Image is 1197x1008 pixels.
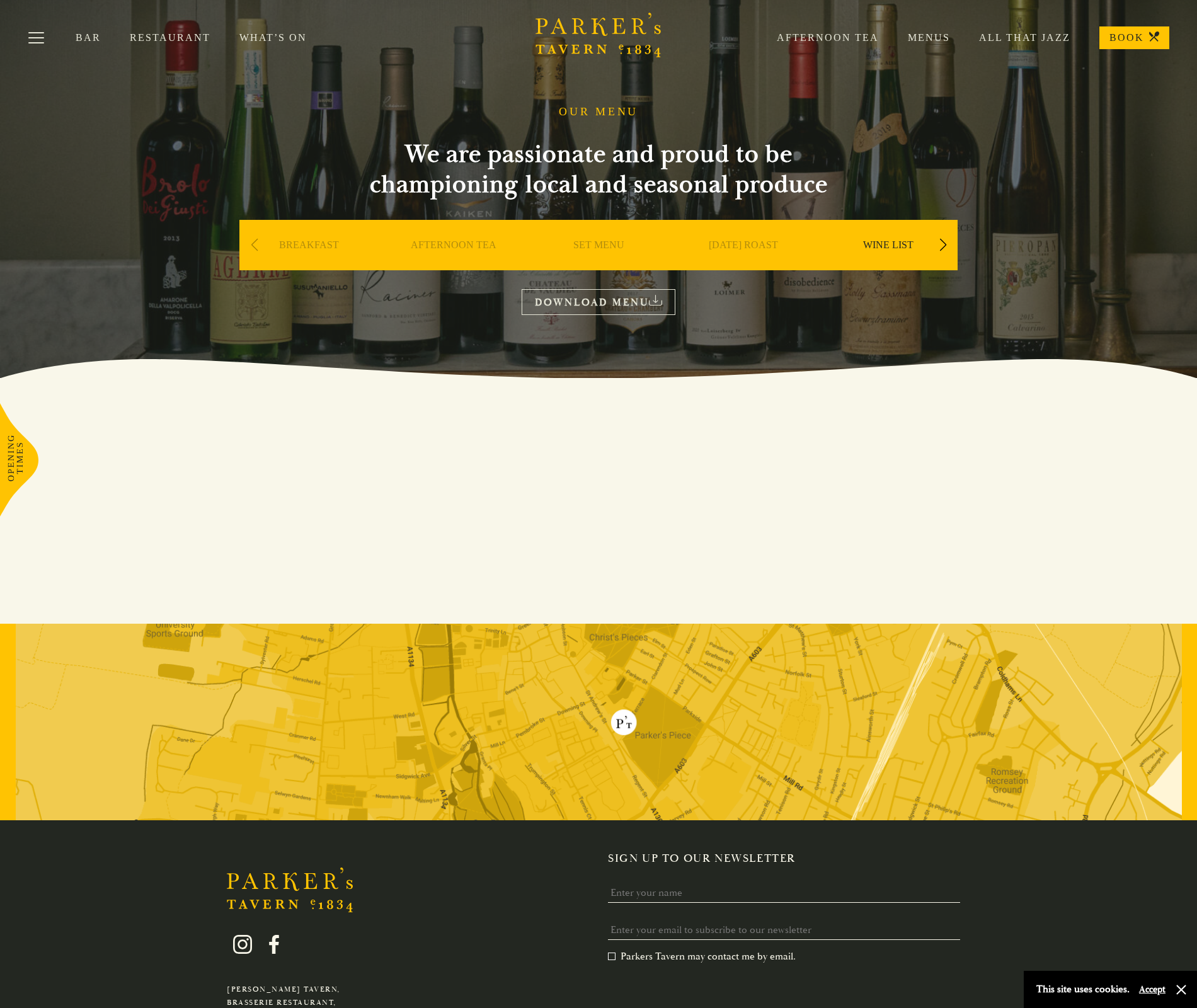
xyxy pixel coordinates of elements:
input: Enter your name [608,883,960,903]
h2: Sign up to our newsletter [608,852,970,866]
div: 4 / 9 [674,220,813,308]
div: 5 / 9 [819,220,958,308]
button: Accept [1139,983,1165,995]
a: [DATE] ROAST [709,239,778,289]
a: WINE LIST [863,239,913,289]
a: AFTERNOON TEA [411,239,496,289]
img: map [16,624,1182,820]
label: Parkers Tavern may contact me by email. [608,950,796,963]
a: BREAKFAST [279,239,339,289]
div: 1 / 9 [239,220,378,308]
div: 3 / 9 [529,220,668,308]
div: Previous slide [246,231,263,259]
h1: OUR MENU [559,105,638,119]
div: Next slide [934,231,951,259]
h2: We are passionate and proud to be championing local and seasonal produce [346,139,850,200]
input: Enter your email to subscribe to our newsletter [608,920,960,940]
p: This site uses cookies. [1036,980,1130,999]
a: SET MENU [573,239,624,289]
button: Close and accept [1175,983,1188,996]
a: DOWNLOAD MENU [522,289,675,315]
div: 2 / 9 [384,220,523,308]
